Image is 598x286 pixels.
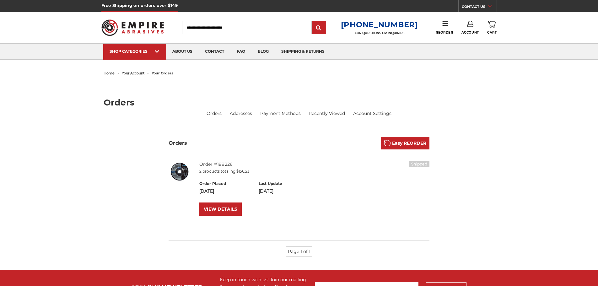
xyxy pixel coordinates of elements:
a: Order #198226 [199,161,233,167]
a: faq [230,44,251,60]
span: Reorder [436,30,453,35]
a: contact [199,44,230,60]
a: your account [122,71,144,75]
a: Easy REORDER [381,137,429,149]
span: [DATE] [199,188,214,194]
span: your orders [152,71,173,75]
input: Submit [313,22,325,34]
a: Account Settings [353,110,391,117]
a: [PHONE_NUMBER] [341,20,418,29]
li: Orders [207,110,222,117]
a: VIEW DETAILS [199,202,242,216]
h1: Orders [104,98,495,107]
a: Recently Viewed [309,110,345,117]
p: 2 products totaling $156.23 [199,169,429,174]
a: CONTACT US [462,3,497,12]
a: Cart [487,21,497,35]
span: Account [461,30,479,35]
p: FOR QUESTIONS OR INQUIRIES [341,31,418,35]
span: [DATE] [259,188,273,194]
a: Payment Methods [260,110,301,117]
a: Reorder [436,21,453,34]
div: SHOP CATEGORIES [110,49,160,54]
a: Addresses [230,110,252,117]
h6: Last Update [259,181,311,186]
a: blog [251,44,275,60]
a: home [104,71,115,75]
img: Empire Abrasives [101,15,164,40]
span: Cart [487,30,497,35]
img: 5" x 3/64" x 7/8" Depressed Center Type 27 Cut Off Wheel [169,161,191,183]
h6: Shipped [409,161,429,167]
li: Page 1 of 1 [286,246,312,257]
a: shipping & returns [275,44,331,60]
h6: Order Placed [199,181,252,186]
h3: Orders [169,139,187,147]
a: about us [166,44,199,60]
